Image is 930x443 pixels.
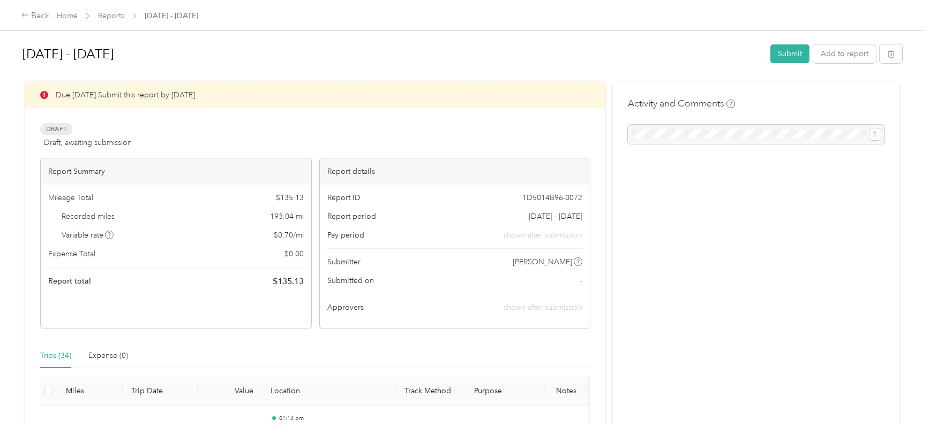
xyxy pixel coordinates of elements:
[276,192,304,203] span: $ 135.13
[262,377,396,406] th: Location
[813,44,876,63] button: Add to report
[279,422,387,432] p: Ranch
[628,97,735,110] h4: Activity and Comments
[273,275,304,288] span: $ 135.13
[522,192,582,203] span: 1D5014B96-0072
[279,415,387,422] p: 01:14 pm
[327,211,376,222] span: Report period
[327,256,361,268] span: Submitter
[529,211,582,222] span: [DATE] - [DATE]
[396,377,466,406] th: Track Method
[580,275,582,286] span: -
[25,82,605,108] div: Due [DATE]. Submit this report by [DATE]
[327,302,364,313] span: Approvers
[466,377,546,406] th: Purpose
[870,383,930,443] iframe: Everlance-gr Chat Button Frame
[48,192,93,203] span: Mileage Total
[44,137,132,148] span: Draft, awaiting submission
[62,230,114,241] span: Variable rate
[504,230,582,241] span: shown after submission
[198,377,262,406] th: Value
[327,275,374,286] span: Submitted on
[22,41,763,67] h1: Sep 20 - Oct 3, 2025
[40,350,71,362] div: Trips (34)
[40,123,72,135] span: Draft
[270,211,304,222] span: 193.04 mi
[513,256,572,268] span: [PERSON_NAME]
[88,350,128,362] div: Expense (0)
[145,10,198,21] span: [DATE] - [DATE]
[770,44,809,63] button: Submit
[327,192,361,203] span: Report ID
[48,248,95,259] span: Expense Total
[62,211,115,222] span: Recorded miles
[48,276,91,287] span: Report total
[274,230,304,241] span: $ 0.70 / mi
[21,10,49,22] div: Back
[546,377,586,406] th: Notes
[57,11,78,20] a: Home
[284,248,304,259] span: $ 0.00
[41,158,311,185] div: Report Summary
[98,11,124,20] a: Reports
[504,303,582,312] span: shown after submission
[586,377,626,406] th: Tags
[57,377,123,406] th: Miles
[327,230,364,241] span: Pay period
[123,377,198,406] th: Trip Date
[320,158,590,185] div: Report details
